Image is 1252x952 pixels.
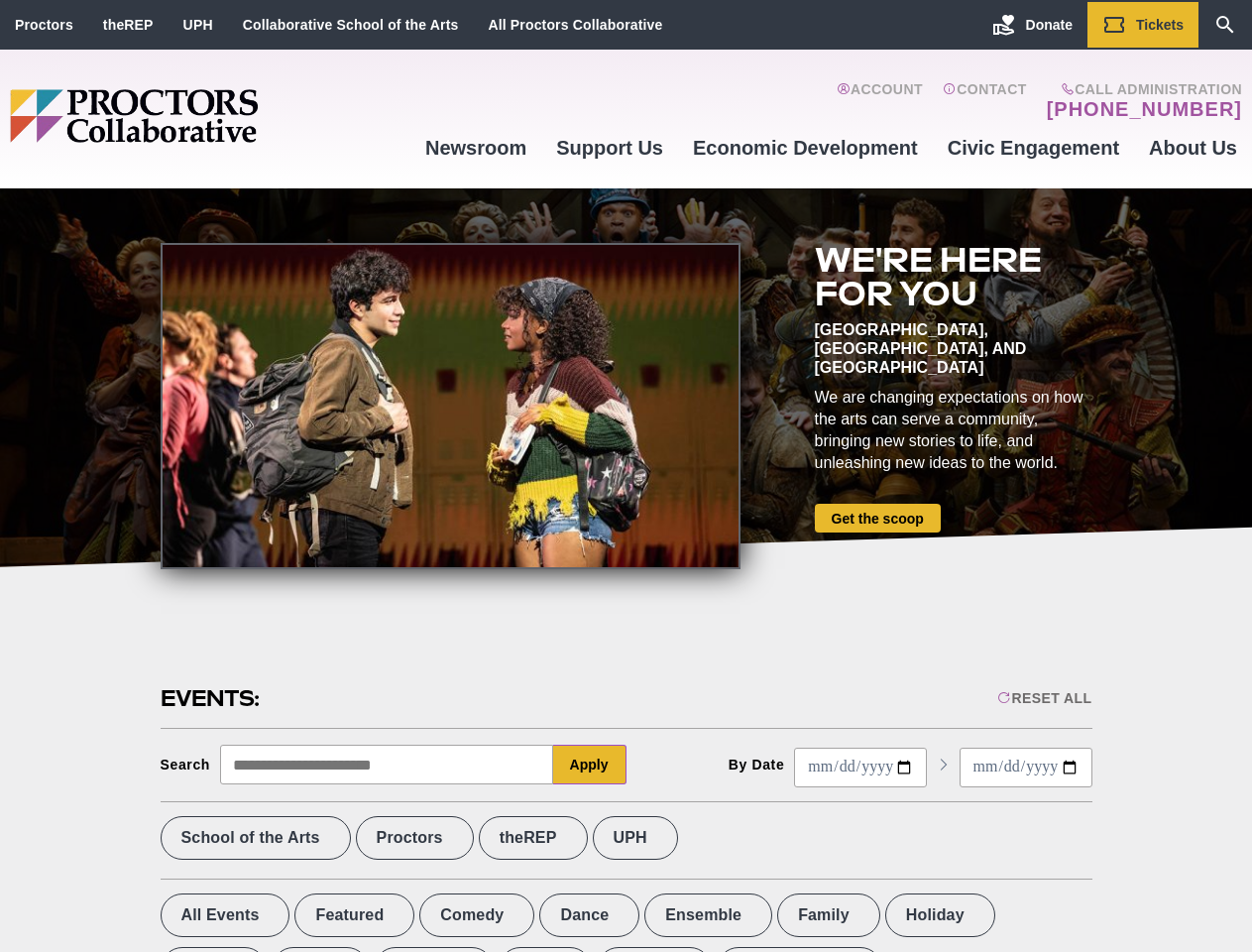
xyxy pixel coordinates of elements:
label: All Events [161,893,290,937]
a: [PHONE_NUMBER] [1047,97,1242,121]
h2: Events: [161,683,263,714]
h2: We're here for you [815,243,1092,310]
a: Collaborative School of the Arts [243,17,459,33]
label: Dance [539,893,639,937]
a: Account [837,81,923,121]
label: Ensemble [644,893,772,937]
label: Family [777,893,880,937]
label: Holiday [885,893,995,937]
a: About Us [1134,121,1252,175]
a: Contact [943,81,1027,121]
div: [GEOGRAPHIC_DATA], [GEOGRAPHIC_DATA], and [GEOGRAPHIC_DATA] [815,320,1092,377]
span: Tickets [1136,17,1184,33]
a: Support Us [541,121,678,175]
a: Tickets [1087,2,1198,48]
label: UPH [593,816,678,860]
a: Civic Engagement [933,121,1134,175]
a: Get the scoop [815,504,941,533]
a: theREP [103,17,154,33]
div: We are changing expectations on how the arts can serve a community, bringing new stories to life,... [815,387,1092,474]
a: Proctors [15,17,73,33]
a: UPH [183,17,213,33]
a: Economic Development [678,121,933,175]
label: Comedy [419,893,534,937]
div: Reset All [997,690,1091,706]
label: School of the Arts [161,816,351,860]
button: Apply [553,745,626,784]
div: Search [161,757,211,773]
label: Proctors [356,816,474,860]
a: Newsroom [410,121,541,175]
a: Donate [977,2,1087,48]
a: All Proctors Collaborative [488,17,662,33]
span: Call Administration [1041,81,1242,97]
label: Featured [294,893,414,937]
label: theREP [479,816,588,860]
img: Proctors logo [10,89,410,143]
span: Donate [1026,17,1073,33]
a: Search [1198,2,1252,48]
div: By Date [729,757,785,773]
